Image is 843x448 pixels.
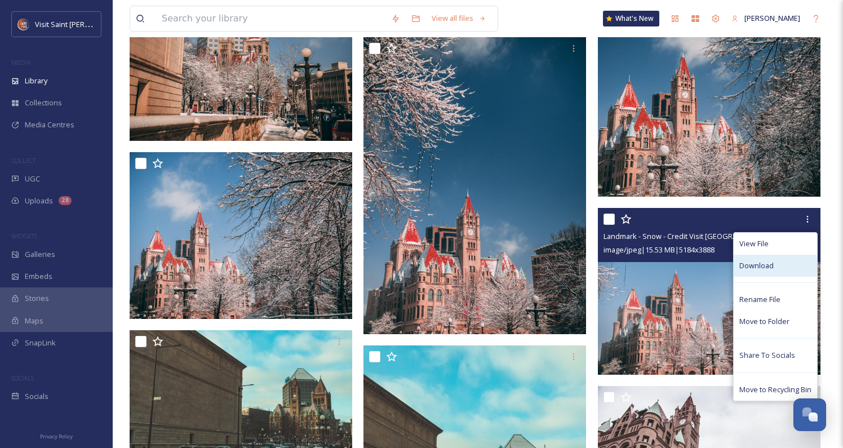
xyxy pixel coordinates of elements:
div: 28 [59,196,72,205]
span: Collections [25,97,62,108]
a: Privacy Policy [40,429,73,442]
span: Move to Recycling Bin [739,384,811,395]
img: Landmark - Snow - Credit Visit Saint Paul-2.jpg [363,37,586,334]
span: COLLECT [11,156,36,165]
input: Search your library [156,6,385,31]
span: Library [25,76,47,86]
img: Visit%20Saint%20Paul%20Updated%20Profile%20Image.jpg [18,19,29,30]
span: SnapLink [25,338,56,348]
span: Share To Socials [739,350,795,361]
img: Landmark - Snow - Credit Visit Saint Paul-3.jpg [130,152,352,319]
button: Open Chat [793,398,826,431]
span: Uploads [25,196,53,206]
span: UGC [25,174,40,184]
span: WIDGETS [11,232,37,240]
span: MEDIA [11,58,31,66]
span: image/jpeg | 15.53 MB | 5184 x 3888 [604,245,715,255]
span: Galleries [25,249,55,260]
span: Stories [25,293,49,304]
span: Download [739,260,774,271]
span: [PERSON_NAME] [744,13,800,23]
span: Maps [25,316,43,326]
img: Landmark - Snow - Credit Visit Saint Paul-1.jpg [598,208,820,375]
a: View all files [426,7,492,29]
span: SOCIALS [11,374,34,382]
span: Embeds [25,271,52,282]
span: Privacy Policy [40,433,73,440]
span: Media Centres [25,119,74,130]
span: Socials [25,391,48,402]
span: Move to Folder [739,316,789,327]
span: View File [739,238,769,249]
span: Visit Saint [PERSON_NAME] [35,19,125,29]
a: [PERSON_NAME] [726,7,806,29]
a: What's New [603,11,659,26]
span: Rename File [739,294,780,305]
